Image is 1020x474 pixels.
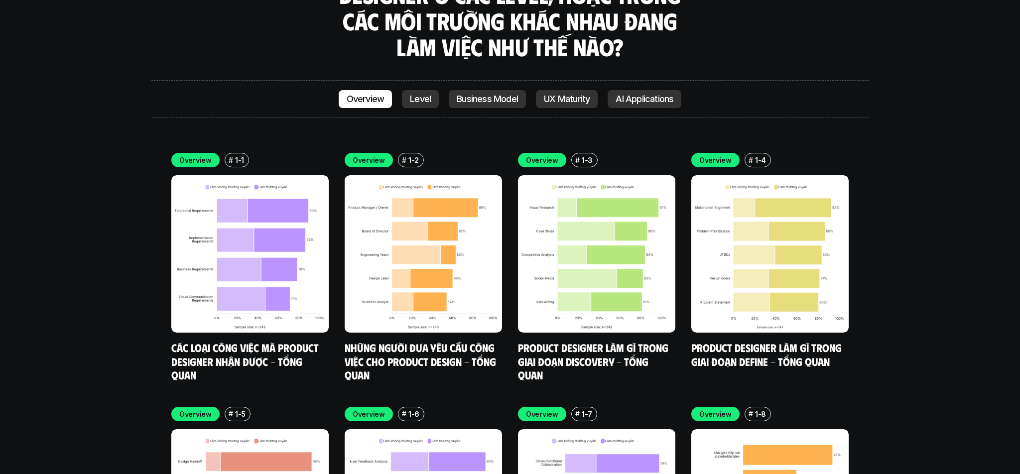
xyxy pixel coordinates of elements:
p: Overview [347,94,384,104]
p: Overview [526,155,558,165]
p: Overview [526,409,558,419]
p: Overview [699,409,732,419]
h6: # [402,410,406,417]
a: Những người đưa yêu cầu công việc cho Product Design - Tổng quan [345,341,499,381]
h6: # [575,156,580,164]
a: Product Designer làm gì trong giai đoạn Discovery - Tổng quan [518,341,671,381]
h6: # [575,410,580,417]
a: Level [402,90,439,108]
p: 1-2 [408,155,419,165]
a: Các loại công việc mà Product Designer nhận được - Tổng quan [171,341,321,381]
p: 1-6 [408,409,419,419]
p: Business Model [457,94,518,104]
p: 1-1 [235,155,244,165]
a: Product Designer làm gì trong giai đoạn Define - Tổng quan [691,341,844,368]
a: Overview [339,90,392,108]
h6: # [229,156,233,164]
h6: # [402,156,406,164]
p: 1-5 [235,409,246,419]
a: Business Model [449,90,526,108]
p: AI Applications [616,94,673,104]
p: Overview [353,409,385,419]
h6: # [229,410,233,417]
a: UX Maturity [536,90,598,108]
p: Level [410,94,431,104]
h6: # [749,410,753,417]
p: UX Maturity [544,94,590,104]
p: 1-4 [755,155,766,165]
p: Overview [179,155,212,165]
p: Overview [699,155,732,165]
h6: # [749,156,753,164]
p: 1-3 [582,155,593,165]
a: AI Applications [608,90,681,108]
p: 1-7 [582,409,592,419]
p: 1-8 [755,409,766,419]
p: Overview [179,409,212,419]
p: Overview [353,155,385,165]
